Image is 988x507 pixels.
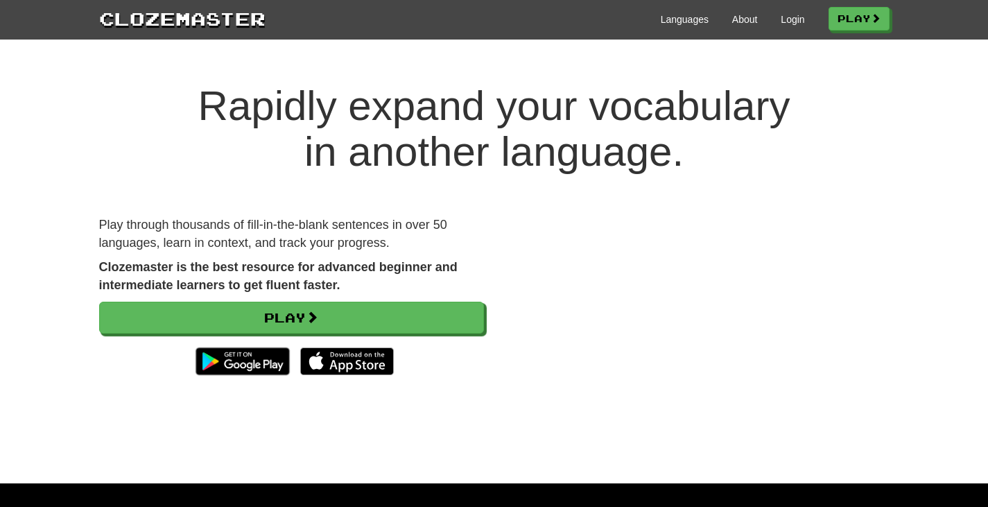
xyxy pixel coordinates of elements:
p: Play through thousands of fill-in-the-blank sentences in over 50 languages, learn in context, and... [99,216,484,252]
strong: Clozemaster is the best resource for advanced beginner and intermediate learners to get fluent fa... [99,260,458,292]
img: Download_on_the_App_Store_Badge_US-UK_135x40-25178aeef6eb6b83b96f5f2d004eda3bffbb37122de64afbaef7... [300,347,394,375]
a: Languages [661,12,709,26]
a: Play [829,7,890,31]
a: About [732,12,758,26]
a: Login [781,12,804,26]
a: Play [99,302,484,334]
a: Clozemaster [99,6,266,31]
img: Get it on Google Play [189,341,296,382]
